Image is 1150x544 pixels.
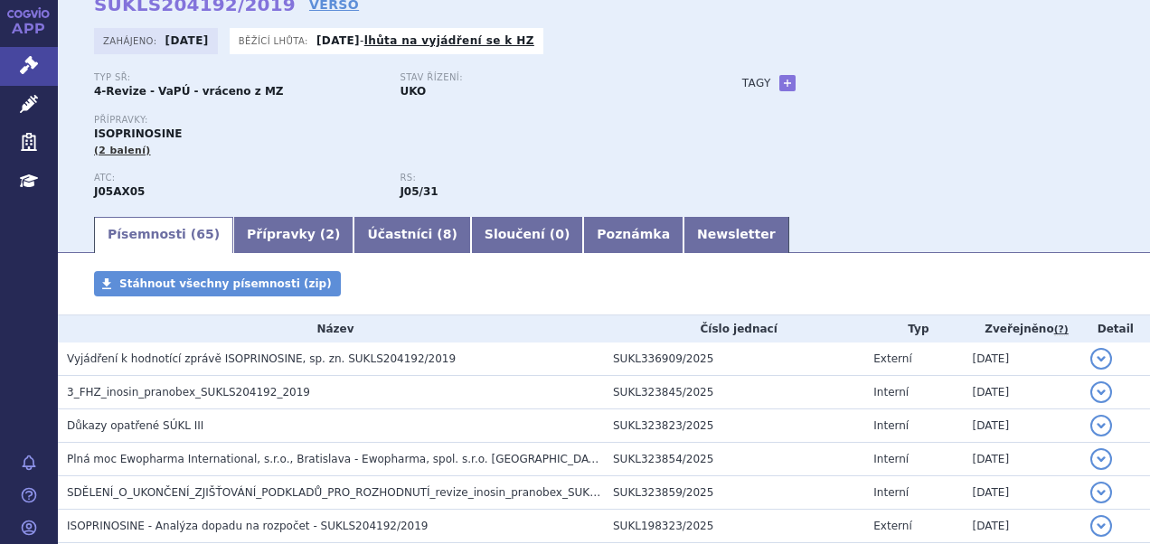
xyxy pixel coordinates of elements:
[1054,324,1069,336] abbr: (?)
[583,217,683,253] a: Poznámka
[604,409,864,443] td: SUKL323823/2025
[873,386,909,399] span: Interní
[1090,515,1112,537] button: detail
[364,34,534,47] a: lhůta na vyjádření se k HZ
[604,443,864,476] td: SUKL323854/2025
[94,115,706,126] p: Přípravky:
[67,386,310,399] span: 3_FHZ_inosin_pranobex_SUKLS204192_2019
[94,145,151,156] span: (2 balení)
[316,33,534,48] p: -
[604,376,864,409] td: SUKL323845/2025
[873,520,911,532] span: Externí
[400,185,438,198] strong: inosin pranobex (methisoprinol)
[400,85,426,98] strong: UKO
[779,75,796,91] a: +
[103,33,160,48] span: Zahájeno:
[94,271,341,296] a: Stáhnout všechny písemnosti (zip)
[94,85,284,98] strong: 4-Revize - VaPÚ - vráceno z MZ
[964,376,1081,409] td: [DATE]
[604,315,864,342] th: Číslo jednací
[964,409,1081,443] td: [DATE]
[94,72,382,83] p: Typ SŘ:
[233,217,353,253] a: Přípravky (2)
[1090,348,1112,370] button: detail
[353,217,470,253] a: Účastníci (8)
[964,443,1081,476] td: [DATE]
[94,127,182,140] span: ISOPRINOSINE
[873,419,909,432] span: Interní
[316,34,360,47] strong: [DATE]
[964,510,1081,543] td: [DATE]
[1090,482,1112,503] button: detail
[165,34,209,47] strong: [DATE]
[683,217,789,253] a: Newsletter
[196,227,213,241] span: 65
[67,419,203,432] span: Důkazy opatřené SÚKL III
[1090,415,1112,436] button: detail
[67,453,670,465] span: Plná moc Ewopharma International, s.r.o., Bratislava - Ewopharma, spol. s.r.o. Praha - od 6.5.2025
[873,453,909,465] span: Interní
[604,510,864,543] td: SUKL198323/2025
[1090,381,1112,403] button: detail
[58,315,604,342] th: Název
[873,352,911,365] span: Externí
[1090,448,1112,470] button: detail
[555,227,564,241] span: 0
[964,342,1081,376] td: [DATE]
[94,185,145,198] strong: INOSIN PRANOBEX
[443,227,452,241] span: 8
[94,173,382,183] p: ATC:
[964,476,1081,510] td: [DATE]
[604,342,864,376] td: SUKL336909/2025
[604,476,864,510] td: SUKL323859/2025
[400,72,687,83] p: Stav řízení:
[742,72,771,94] h3: Tagy
[67,520,429,532] span: ISOPRINOSINE - Analýza dopadu na rozpočet - SUKLS204192/2019
[325,227,335,241] span: 2
[1081,315,1150,342] th: Detail
[94,217,233,253] a: Písemnosti (65)
[873,486,909,499] span: Interní
[67,486,677,499] span: SDĚLENÍ_O_UKONČENÍ_ZJIŠŤOVÁNÍ_PODKLADŮ_PRO_ROZHODNUTÍ_revize_inosin_pranobex_SUKLS204192_2019
[119,277,332,290] span: Stáhnout všechny písemnosti (zip)
[471,217,583,253] a: Sloučení (0)
[67,352,456,365] span: Vyjádření k hodnotící zprávě ISOPRINOSINE, sp. zn. SUKLS204192/2019
[964,315,1081,342] th: Zveřejněno
[239,33,312,48] span: Běžící lhůta:
[864,315,963,342] th: Typ
[400,173,687,183] p: RS:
